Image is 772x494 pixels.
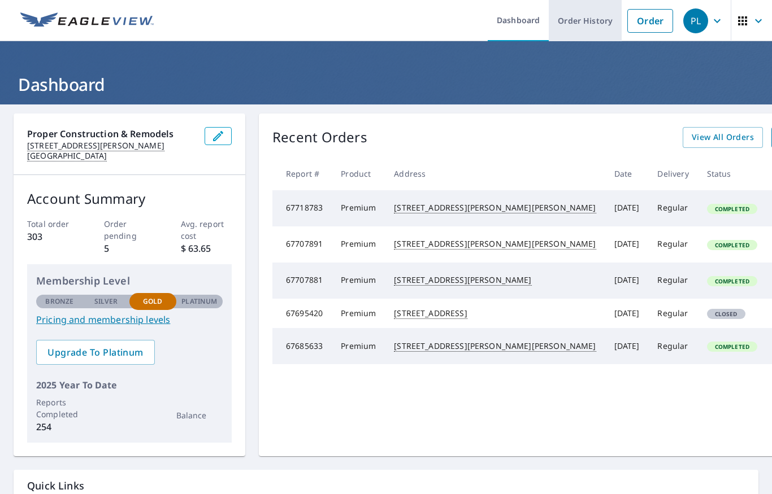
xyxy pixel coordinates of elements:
[692,130,754,145] span: View All Orders
[20,12,154,29] img: EV Logo
[176,409,223,421] p: Balance
[648,190,697,226] td: Regular
[181,218,232,242] p: Avg. report cost
[272,190,332,226] td: 67718783
[45,346,146,359] span: Upgrade To Platinum
[272,328,332,364] td: 67685633
[14,73,758,96] h1: Dashboard
[698,157,766,190] th: Status
[143,296,162,307] p: Gold
[683,127,763,148] a: View All Orders
[272,127,367,148] p: Recent Orders
[272,226,332,263] td: 67707891
[272,299,332,328] td: 67695420
[708,205,756,213] span: Completed
[648,157,697,190] th: Delivery
[605,328,649,364] td: [DATE]
[605,299,649,328] td: [DATE]
[181,242,232,255] p: $ 63.65
[36,378,223,392] p: 2025 Year To Date
[104,218,155,242] p: Order pending
[648,263,697,299] td: Regular
[181,296,217,307] p: Platinum
[27,479,745,493] p: Quick Links
[332,226,385,263] td: Premium
[648,226,697,263] td: Regular
[648,299,697,328] td: Regular
[708,310,744,318] span: Closed
[683,8,708,33] div: PL
[332,299,385,328] td: Premium
[605,226,649,263] td: [DATE]
[272,263,332,299] td: 67707881
[332,328,385,364] td: Premium
[627,9,673,33] a: Order
[27,127,196,141] p: Proper Construction & Remodels
[45,296,73,307] p: Bronze
[272,157,332,190] th: Report #
[385,157,605,190] th: Address
[708,241,756,249] span: Completed
[27,189,232,209] p: Account Summary
[648,328,697,364] td: Regular
[36,396,83,420] p: Reports Completed
[36,340,155,365] a: Upgrade To Platinum
[332,190,385,226] td: Premium
[605,157,649,190] th: Date
[27,218,79,230] p: Total order
[104,242,155,255] p: 5
[708,277,756,285] span: Completed
[94,296,118,307] p: Silver
[36,273,223,288] p: Membership Level
[605,190,649,226] td: [DATE]
[36,420,83,434] p: 254
[605,263,649,299] td: [DATE]
[27,230,79,243] p: 303
[36,313,223,326] a: Pricing and membership levels
[332,157,385,190] th: Product
[708,343,756,351] span: Completed
[332,263,385,299] td: Premium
